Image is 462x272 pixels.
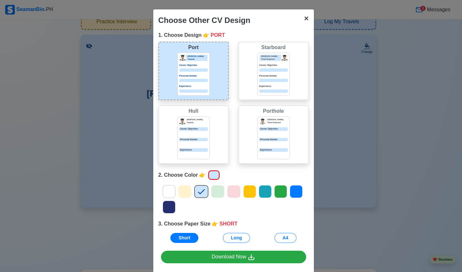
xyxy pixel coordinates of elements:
p: [PERSON_NAME] [188,55,207,58]
p: Personal Details [259,74,288,78]
div: Experience [259,148,288,152]
div: Choose Other CV Design [158,15,250,26]
p: Chief Engineer [267,121,288,124]
div: 2. Choose Color [158,169,309,181]
span: SHORT [219,220,237,228]
p: [PERSON_NAME] [267,118,288,121]
p: Career Objective [179,64,208,67]
span: point [203,31,209,39]
span: PORT [211,31,225,39]
div: Download Now [212,253,256,261]
span: point [199,171,206,179]
p: [PERSON_NAME] [187,118,208,121]
p: Chief Engineer [261,58,281,61]
span: point [212,220,218,228]
div: Personal Details [259,138,288,141]
p: [PERSON_NAME] [261,55,281,58]
div: Port [160,44,227,51]
button: Long [223,233,250,243]
p: Career Objective [259,64,288,67]
div: 1. Choose Design [158,31,309,39]
div: Hull [160,107,227,115]
span: × [304,14,308,23]
div: Career Objective [259,127,288,131]
div: Porthole [240,107,307,115]
p: Personal Details [179,138,208,141]
a: Download Now [161,251,306,263]
button: A4 [275,233,296,243]
button: Short [170,233,198,243]
p: Experience [259,85,288,88]
p: Experience [179,85,208,88]
p: Personal Details [179,74,208,78]
p: Career Objective [179,127,208,131]
p: Captain [187,121,208,124]
p: Experience [179,148,208,152]
div: Starboard [240,44,307,51]
p: Captain [188,58,207,61]
div: 3. Choose Paper Size [158,220,309,228]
